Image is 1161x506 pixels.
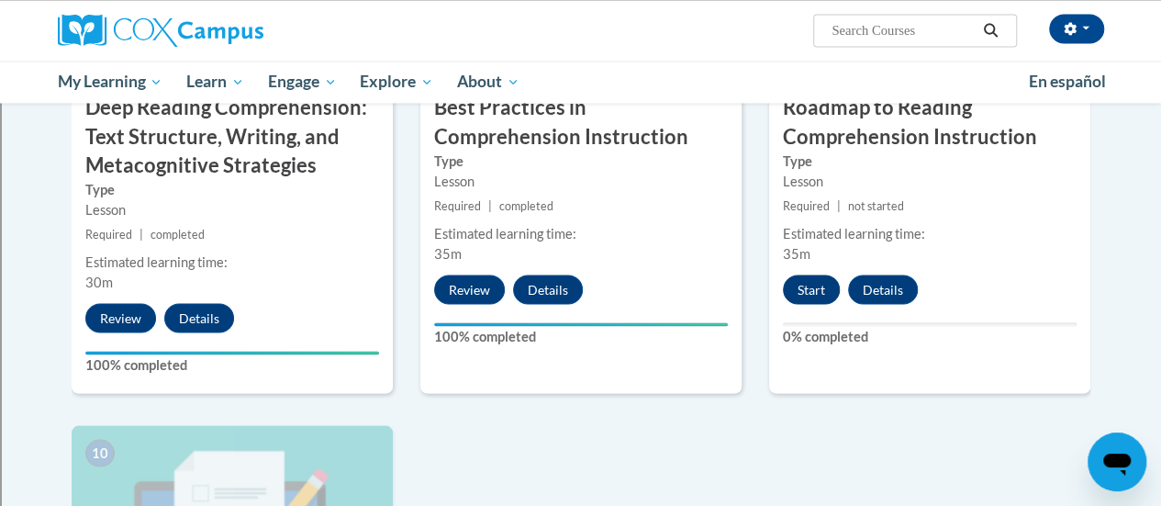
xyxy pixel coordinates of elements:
div: Move To ... [7,40,1154,57]
div: Delete [7,57,1154,73]
div: TODO: put dlg title [7,321,1154,338]
a: Engage [256,61,349,103]
div: Search for Source [7,222,1154,239]
div: Sort A > Z [7,7,1154,24]
a: About [445,61,531,103]
div: Journal [7,239,1154,255]
a: My Learning [46,61,175,103]
div: Visual Art [7,305,1154,321]
span: About [457,71,519,93]
span: Explore [360,71,433,93]
div: DELETE [7,423,1154,440]
span: En español [1029,72,1106,91]
div: CANCEL [7,357,1154,374]
div: MOVE [7,489,1154,506]
div: Move to ... [7,440,1154,456]
a: Explore [348,61,445,103]
a: Learn [174,61,256,103]
a: Cox Campus [58,14,388,47]
button: Account Settings [1049,14,1104,43]
div: Add Outline Template [7,206,1154,222]
img: Cox Campus [58,14,263,47]
div: Print [7,189,1154,206]
button: Search [977,19,1004,41]
div: Sort New > Old [7,24,1154,40]
span: Engage [268,71,337,93]
span: Learn [186,71,244,93]
div: Delete [7,140,1154,156]
div: CANCEL [7,473,1154,489]
div: Sign out [7,90,1154,107]
div: SAVE AND GO HOME [7,407,1154,423]
div: Home [7,456,1154,473]
div: Move To ... [7,123,1154,140]
span: My Learning [57,71,162,93]
div: Newspaper [7,272,1154,288]
div: Rename [7,107,1154,123]
div: ??? [7,374,1154,390]
iframe: Button to launch messaging window [1088,433,1146,491]
div: Download [7,173,1154,189]
div: This outline has no content. Would you like to delete it? [7,390,1154,407]
a: En español [1017,62,1118,101]
input: Search Courses [830,19,977,41]
div: Television/Radio [7,288,1154,305]
div: Magazine [7,255,1154,272]
div: Options [7,73,1154,90]
div: Main menu [44,61,1118,103]
div: Rename Outline [7,156,1154,173]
